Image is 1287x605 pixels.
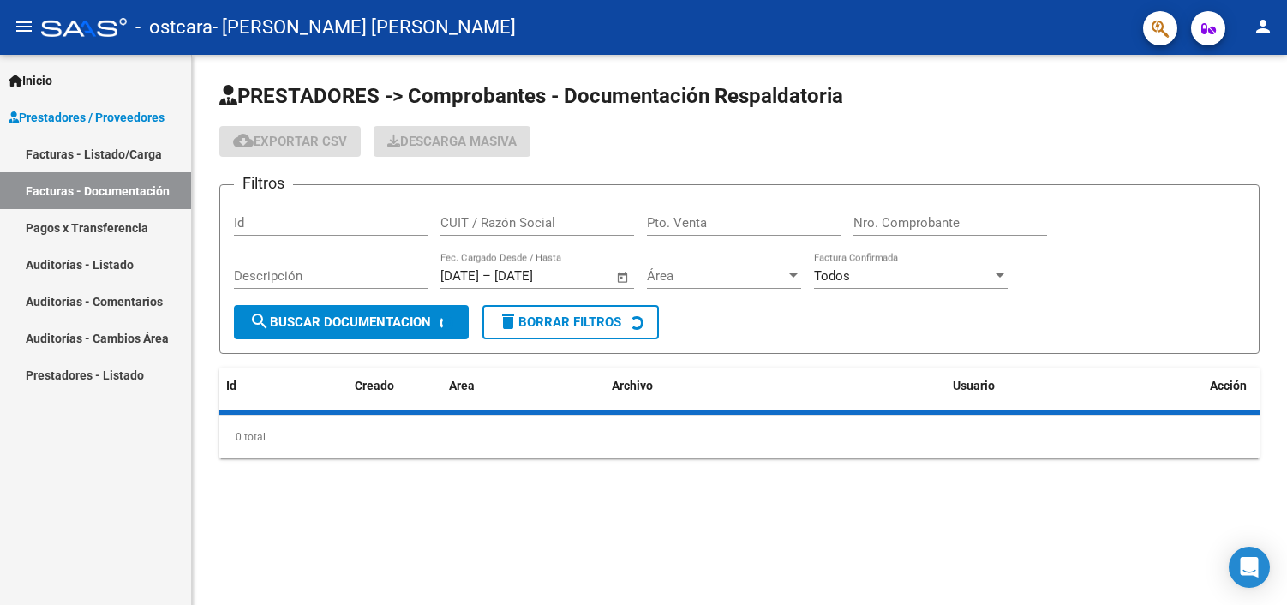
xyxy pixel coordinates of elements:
span: Área [647,268,786,284]
span: Inicio [9,71,52,90]
mat-icon: search [249,311,270,332]
span: Creado [355,379,394,392]
span: Acción [1210,379,1247,392]
button: Buscar Documentacion [234,305,469,339]
input: Fecha inicio [440,268,479,284]
datatable-header-cell: Usuario [946,368,1203,404]
h3: Filtros [234,171,293,195]
mat-icon: menu [14,16,34,37]
span: Archivo [612,379,653,392]
datatable-header-cell: Id [219,368,288,404]
datatable-header-cell: Archivo [605,368,946,404]
div: Open Intercom Messenger [1229,547,1270,588]
span: - ostcara [135,9,213,46]
mat-icon: person [1253,16,1273,37]
span: Todos [814,268,850,284]
mat-icon: delete [498,311,518,332]
span: Buscar Documentacion [249,314,431,330]
span: Prestadores / Proveedores [9,108,165,127]
span: Usuario [953,379,995,392]
span: Id [226,379,236,392]
button: Borrar Filtros [482,305,659,339]
datatable-header-cell: Creado [348,368,442,404]
span: Area [449,379,475,392]
span: Descarga Masiva [387,134,517,149]
span: - [PERSON_NAME] [PERSON_NAME] [213,9,516,46]
span: PRESTADORES -> Comprobantes - Documentación Respaldatoria [219,84,843,108]
button: Exportar CSV [219,126,361,157]
app-download-masive: Descarga masiva de comprobantes (adjuntos) [374,126,530,157]
span: Exportar CSV [233,134,347,149]
div: 0 total [219,416,1260,458]
button: Open calendar [614,267,633,287]
input: Fecha fin [494,268,578,284]
mat-icon: cloud_download [233,130,254,151]
button: Descarga Masiva [374,126,530,157]
span: Borrar Filtros [498,314,621,330]
datatable-header-cell: Area [442,368,605,404]
span: – [482,268,491,284]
